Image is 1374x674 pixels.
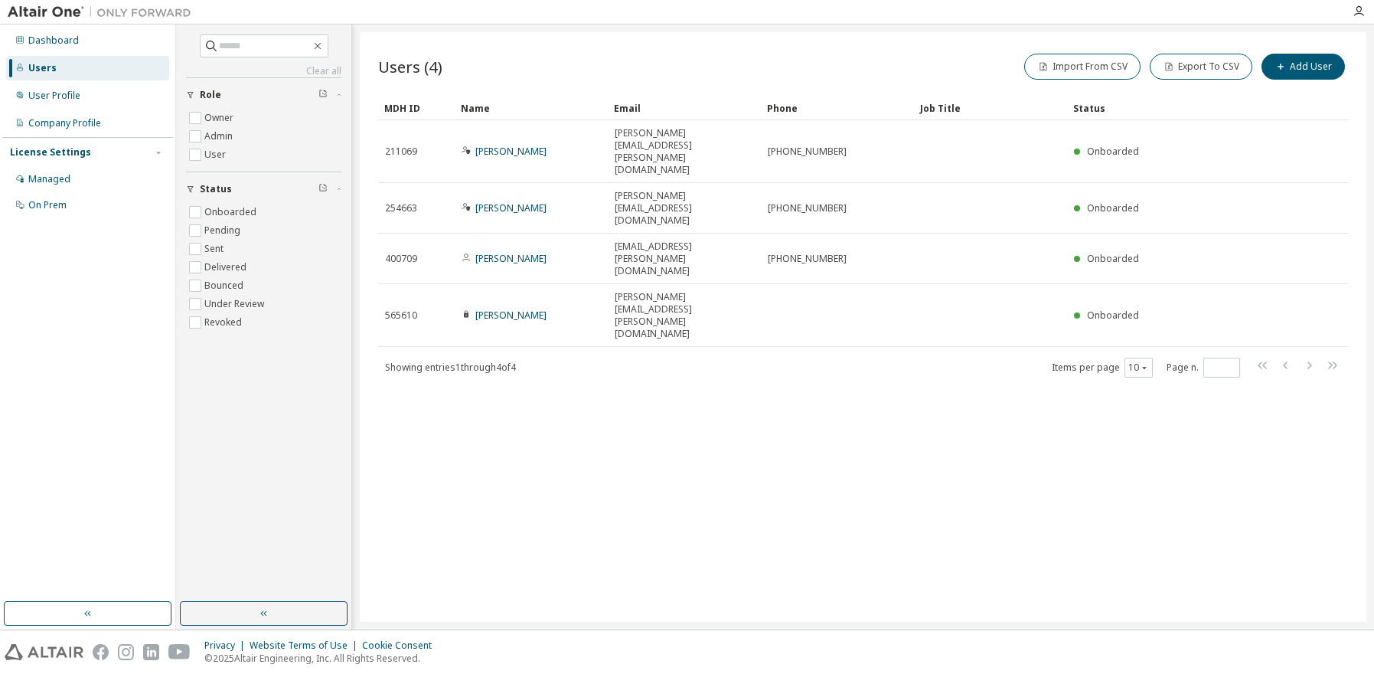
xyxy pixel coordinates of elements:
[768,202,847,214] span: [PHONE_NUMBER]
[204,127,236,146] label: Admin
[204,313,245,332] label: Revoked
[461,96,602,120] div: Name
[1128,362,1149,374] button: 10
[475,145,547,158] a: [PERSON_NAME]
[10,146,91,159] div: License Settings
[204,221,243,240] label: Pending
[204,258,250,276] label: Delivered
[204,240,227,258] label: Sent
[920,96,1061,120] div: Job Title
[204,146,229,164] label: User
[28,117,101,129] div: Company Profile
[384,96,449,120] div: MDH ID
[385,309,417,322] span: 565610
[204,109,237,127] label: Owner
[168,644,191,660] img: youtube.svg
[1087,252,1139,265] span: Onboarded
[1087,201,1139,214] span: Onboarded
[1024,54,1141,80] button: Import From CSV
[385,146,417,158] span: 211069
[1261,54,1345,80] button: Add User
[204,640,250,652] div: Privacy
[118,644,134,660] img: instagram.svg
[93,644,109,660] img: facebook.svg
[1087,145,1139,158] span: Onboarded
[318,89,328,101] span: Clear filter
[1150,54,1252,80] button: Export To CSV
[768,253,847,265] span: [PHONE_NUMBER]
[318,183,328,195] span: Clear filter
[615,240,754,277] span: [EMAIL_ADDRESS][PERSON_NAME][DOMAIN_NAME]
[143,644,159,660] img: linkedin.svg
[385,202,417,214] span: 254663
[8,5,199,20] img: Altair One
[28,34,79,47] div: Dashboard
[615,190,754,227] span: [PERSON_NAME][EMAIL_ADDRESS][DOMAIN_NAME]
[362,640,441,652] div: Cookie Consent
[186,65,341,77] a: Clear all
[28,62,57,74] div: Users
[1167,358,1240,378] span: Page n.
[28,199,67,211] div: On Prem
[1073,96,1268,120] div: Status
[204,203,259,221] label: Onboarded
[28,90,80,102] div: User Profile
[28,173,70,185] div: Managed
[204,295,267,313] label: Under Review
[385,361,516,374] span: Showing entries 1 through 4 of 4
[1052,358,1153,378] span: Items per page
[250,640,362,652] div: Website Terms of Use
[204,652,441,665] p: © 2025 Altair Engineering, Inc. All Rights Reserved.
[768,146,847,158] span: [PHONE_NUMBER]
[615,291,754,340] span: [PERSON_NAME][EMAIL_ADDRESS][PERSON_NAME][DOMAIN_NAME]
[186,172,341,206] button: Status
[615,127,754,176] span: [PERSON_NAME][EMAIL_ADDRESS][PERSON_NAME][DOMAIN_NAME]
[204,276,246,295] label: Bounced
[475,309,547,322] a: [PERSON_NAME]
[378,56,442,77] span: Users (4)
[614,96,755,120] div: Email
[200,183,232,195] span: Status
[1087,309,1139,322] span: Onboarded
[475,252,547,265] a: [PERSON_NAME]
[475,201,547,214] a: [PERSON_NAME]
[5,644,83,660] img: altair_logo.svg
[200,89,221,101] span: Role
[767,96,908,120] div: Phone
[385,253,417,265] span: 400709
[186,78,341,112] button: Role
